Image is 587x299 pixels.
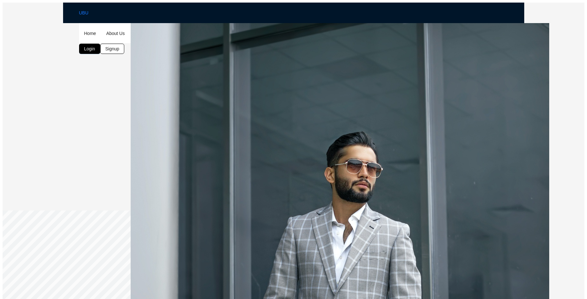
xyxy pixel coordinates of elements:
[79,3,508,23] a: UBU
[106,23,125,44] span: About Us
[105,45,119,52] span: Signup
[79,44,100,54] button: Login
[100,44,125,54] button: Signup
[84,23,96,44] span: Home
[84,45,95,52] span: Login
